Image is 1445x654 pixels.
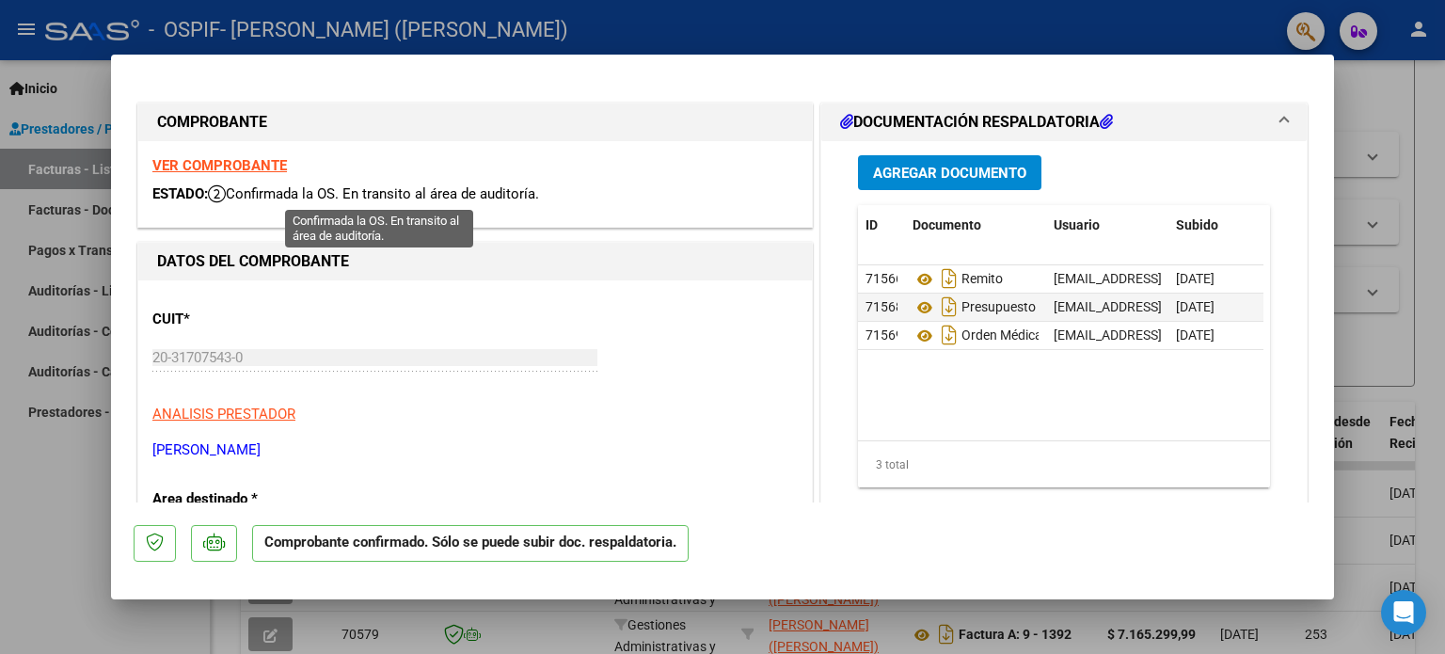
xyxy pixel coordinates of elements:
datatable-header-cell: Usuario [1046,205,1168,246]
strong: DATOS DEL COMPROBANTE [157,252,349,270]
span: [DATE] [1176,299,1215,314]
div: 3 total [858,441,1270,488]
span: Documento [913,217,981,232]
datatable-header-cell: Subido [1168,205,1262,246]
span: Subido [1176,217,1218,232]
div: Open Intercom Messenger [1381,590,1426,635]
i: Descargar documento [937,320,961,350]
i: Descargar documento [937,292,961,322]
datatable-header-cell: ID [858,205,905,246]
span: Remito [913,272,1003,287]
p: Area destinado * [152,488,346,510]
span: ANALISIS PRESTADOR [152,406,295,423]
a: VER COMPROBANTE [152,157,287,174]
span: Presupuesto Autorizado [913,300,1104,315]
div: DOCUMENTACIÓN RESPALDATORIA [821,141,1307,532]
span: [DATE] [1176,327,1215,343]
strong: COMPROBANTE [157,113,267,131]
mat-expansion-panel-header: DOCUMENTACIÓN RESPALDATORIA [821,104,1307,141]
p: CUIT [152,309,346,330]
span: Agregar Documento [873,165,1026,182]
span: ID [865,217,878,232]
span: 71566 [865,271,903,286]
span: Confirmada la OS. En transito al área de auditoría. [208,185,539,202]
p: [PERSON_NAME] [152,439,798,461]
h1: DOCUMENTACIÓN RESPALDATORIA [840,111,1113,134]
span: [EMAIL_ADDRESS][DOMAIN_NAME] - [PERSON_NAME] [1054,327,1373,343]
datatable-header-cell: Acción [1262,205,1357,246]
datatable-header-cell: Documento [905,205,1046,246]
span: ESTADO: [152,185,208,202]
p: Comprobante confirmado. Sólo se puede subir doc. respaldatoria. [252,525,689,562]
button: Agregar Documento [858,155,1041,190]
i: Descargar documento [937,263,961,294]
span: [EMAIL_ADDRESS][DOMAIN_NAME] - [PERSON_NAME] [1054,299,1373,314]
span: 71568 [865,299,903,314]
span: 71569 [865,327,903,343]
span: [EMAIL_ADDRESS][DOMAIN_NAME] - [PERSON_NAME] [1054,271,1373,286]
span: Orden Médica [913,328,1042,343]
span: Usuario [1054,217,1100,232]
span: [DATE] [1176,271,1215,286]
